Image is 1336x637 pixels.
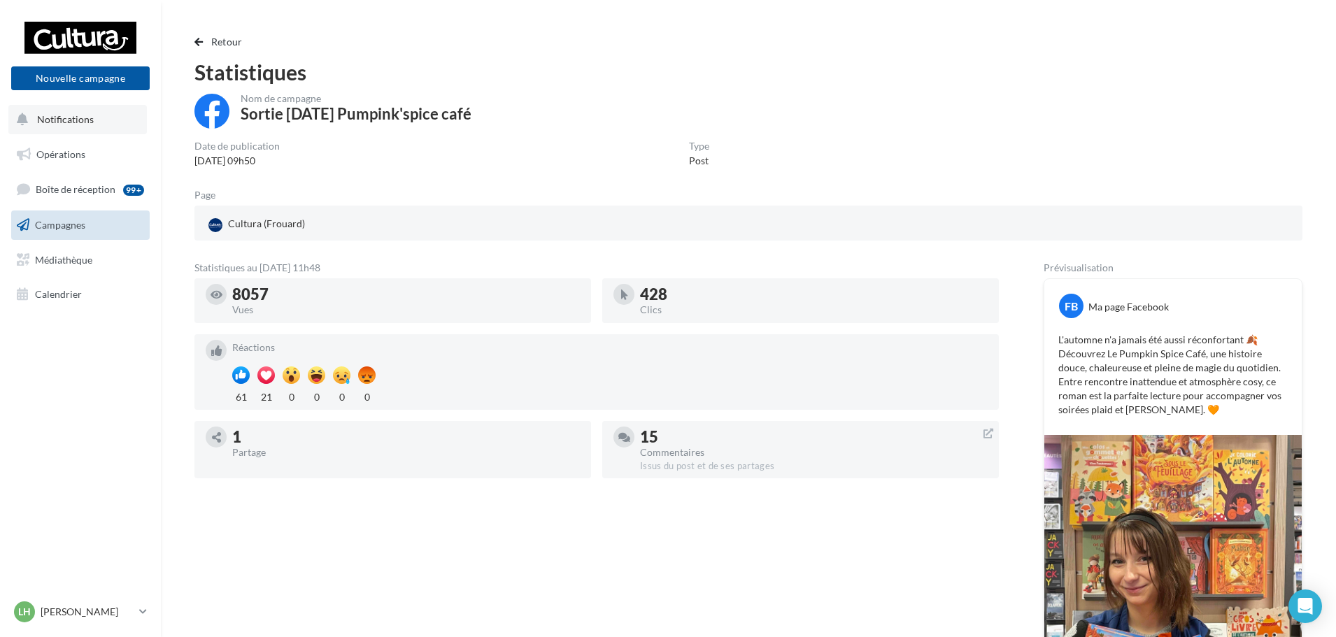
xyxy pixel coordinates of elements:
[640,429,988,445] div: 15
[8,245,152,275] a: Médiathèque
[11,66,150,90] button: Nouvelle campagne
[1088,300,1169,314] div: Ma page Facebook
[232,448,580,457] div: Partage
[257,387,275,404] div: 21
[232,387,250,404] div: 61
[1058,333,1288,417] p: L'automne n'a jamais été aussi réconfortant 🍂 Découvrez Le Pumpkin Spice Café, une histoire douce...
[640,287,988,302] div: 428
[241,106,471,122] div: Sortie [DATE] Pumpink'spice café
[1044,263,1302,273] div: Prévisualisation
[194,154,280,168] div: [DATE] 09h50
[689,141,709,151] div: Type
[8,280,152,309] a: Calendrier
[640,305,988,315] div: Clics
[8,105,147,134] button: Notifications
[232,305,580,315] div: Vues
[358,387,376,404] div: 0
[8,140,152,169] a: Opérations
[232,343,988,352] div: Réactions
[35,253,92,265] span: Médiathèque
[41,605,134,619] p: [PERSON_NAME]
[8,174,152,204] a: Boîte de réception99+
[1288,589,1322,623] div: Open Intercom Messenger
[194,62,1302,83] div: Statistiques
[308,387,325,404] div: 0
[333,387,350,404] div: 0
[241,94,471,103] div: Nom de campagne
[640,460,988,473] div: Issus du post et de ses partages
[206,214,567,235] a: Cultura (Frouard)
[232,287,580,302] div: 8057
[232,429,580,445] div: 1
[11,599,150,625] a: LH [PERSON_NAME]
[35,288,82,300] span: Calendrier
[640,448,988,457] div: Commentaires
[194,263,999,273] div: Statistiques au [DATE] 11h48
[1059,294,1083,318] div: FB
[206,214,308,235] div: Cultura (Frouard)
[194,141,280,151] div: Date de publication
[35,219,85,231] span: Campagnes
[8,210,152,240] a: Campagnes
[689,154,709,168] div: Post
[194,34,248,50] button: Retour
[211,36,243,48] span: Retour
[283,387,300,404] div: 0
[36,148,85,160] span: Opérations
[37,113,94,125] span: Notifications
[123,185,144,196] div: 99+
[194,190,227,200] div: Page
[36,183,115,195] span: Boîte de réception
[18,605,31,619] span: LH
